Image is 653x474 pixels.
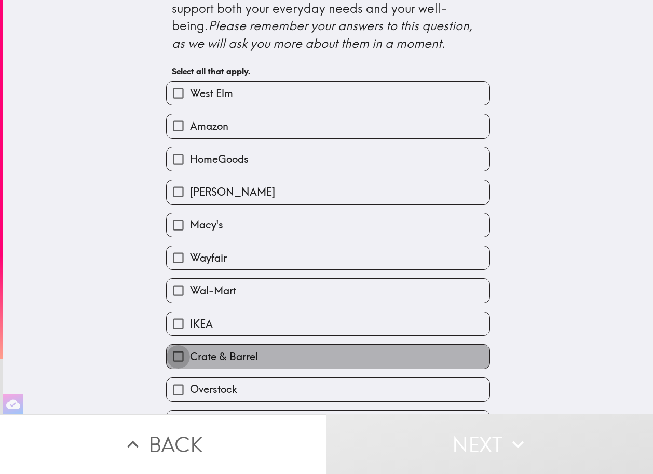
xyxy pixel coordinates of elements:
[190,251,227,265] span: Wayfair
[190,119,228,133] span: Amazon
[167,279,489,302] button: Wal-Mart
[167,147,489,171] button: HomeGoods
[167,312,489,335] button: IKEA
[190,152,249,167] span: HomeGoods
[167,213,489,237] button: Macy's
[190,349,258,364] span: Crate & Barrel
[190,317,213,331] span: IKEA
[190,218,223,232] span: Macy's
[326,414,653,474] button: Next
[190,185,275,199] span: [PERSON_NAME]
[167,246,489,269] button: Wayfair
[172,65,484,77] h6: Select all that apply.
[167,378,489,401] button: Overstock
[167,82,489,105] button: West Elm
[172,18,475,51] i: Please remember your answers to this question, as we will ask you more about them in a moment.
[190,382,237,397] span: Overstock
[167,180,489,204] button: [PERSON_NAME]
[190,283,236,298] span: Wal-Mart
[167,345,489,368] button: Crate & Barrel
[190,86,233,101] span: West Elm
[167,114,489,138] button: Amazon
